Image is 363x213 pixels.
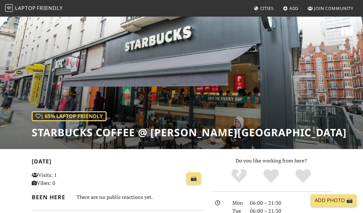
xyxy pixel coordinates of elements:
[255,168,287,184] div: Yes
[246,199,335,207] div: 06:00 – 21:30
[187,172,201,185] a: 📸
[32,158,203,167] h2: [DATE]
[32,194,69,201] h2: Been here
[289,5,299,11] span: Add
[5,3,63,14] a: LaptopFriendly LaptopFriendly
[229,199,246,207] div: Mon
[77,193,203,202] div: There are no public reactions yet.
[32,111,107,122] div: | 65% Laptop Friendly
[32,171,84,187] p: Visits: 1 Vibes: 0
[280,3,301,14] a: Add
[311,194,357,207] a: Add Photo 📸
[37,4,62,12] span: Friendly
[251,3,276,14] a: Cities
[223,168,255,184] div: No
[260,5,274,11] span: Cities
[314,5,353,11] span: Join Community
[15,4,36,12] span: Laptop
[305,3,356,14] a: Join Community
[5,4,13,12] img: LaptopFriendly
[32,126,347,138] h1: Starbucks Coffee @ [PERSON_NAME][GEOGRAPHIC_DATA]
[211,157,331,165] p: Do you like working from here?
[287,168,319,184] div: Definitely!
